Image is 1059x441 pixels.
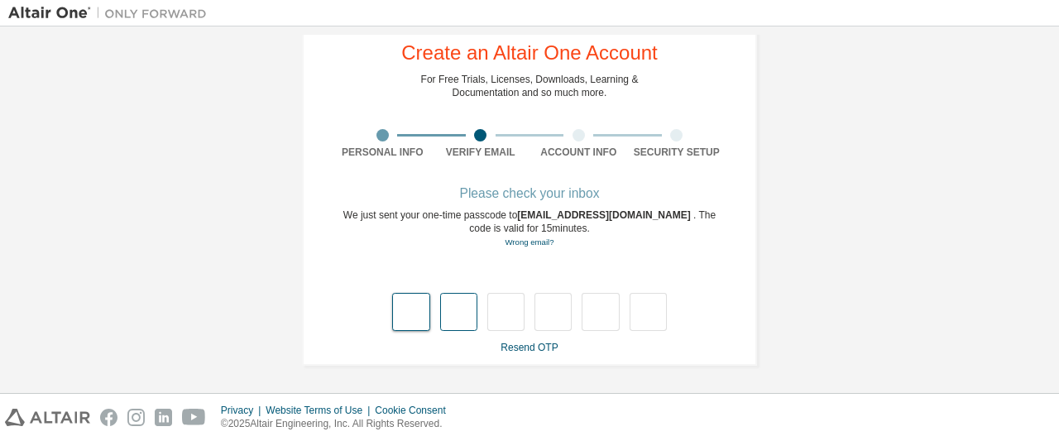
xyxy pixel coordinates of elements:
[333,146,432,159] div: Personal Info
[8,5,215,22] img: Altair One
[432,146,530,159] div: Verify Email
[628,146,726,159] div: Security Setup
[333,189,726,199] div: Please check your inbox
[375,404,455,417] div: Cookie Consent
[221,404,266,417] div: Privacy
[401,43,658,63] div: Create an Altair One Account
[155,409,172,426] img: linkedin.svg
[100,409,117,426] img: facebook.svg
[333,209,726,249] div: We just sent your one-time passcode to . The code is valid for 15 minutes.
[127,409,145,426] img: instagram.svg
[221,417,456,431] p: © 2025 Altair Engineering, Inc. All Rights Reserved.
[182,409,206,426] img: youtube.svg
[517,209,693,221] span: [EMAIL_ADDRESS][DOMAIN_NAME]
[505,237,553,247] a: Go back to the registration form
[501,342,558,353] a: Resend OTP
[266,404,375,417] div: Website Terms of Use
[421,73,639,99] div: For Free Trials, Licenses, Downloads, Learning & Documentation and so much more.
[529,146,628,159] div: Account Info
[5,409,90,426] img: altair_logo.svg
